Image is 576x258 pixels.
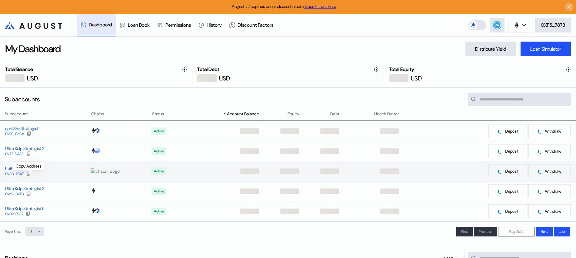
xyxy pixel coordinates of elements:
a: Check it out here [305,4,336,9]
div: Loan Book [128,22,150,28]
span: Health Factor [374,111,399,117]
button: pendingWithdraw [528,164,571,178]
img: chain logo [95,128,100,133]
img: pending [498,129,503,134]
span: Withdraw [545,149,561,154]
button: Previous [474,227,497,236]
span: Withdraw [545,169,561,174]
div: hbBTC Strategist 1 [5,166,38,171]
div: Active [154,169,164,173]
div: Distribute Yield [475,46,506,52]
span: Deposit [505,149,518,154]
button: pendingWithdraw [528,144,571,158]
span: Chains [91,111,104,117]
button: pendingWithdraw [528,184,571,199]
span: Page 1 of 2 [509,229,523,234]
button: pendingWithdraw [528,124,571,138]
span: Last [559,229,565,234]
span: Withdraw [545,129,561,134]
h2: Total Balance [5,66,33,73]
button: Next [536,227,553,236]
img: chain logo [91,148,96,153]
a: Permissions [153,14,195,36]
button: pendingDeposit [488,184,528,199]
span: Subaccount [5,111,28,117]
button: pendingWithdraw [528,204,571,219]
span: Next [541,229,548,234]
button: chain logo [508,18,531,32]
button: pendingDeposit [488,164,528,178]
div: Subaccounts [5,95,40,103]
img: pending [498,209,503,214]
div: Active [154,129,164,133]
img: chain logo [91,208,96,213]
span: Withdraw [545,189,561,194]
span: Deposit [505,209,518,214]
a: Dashboard [77,14,116,36]
div: Active [154,149,164,153]
span: Account Balance [227,111,259,117]
div: Ultra Kelp Strategist 3 [5,186,45,191]
div: Page Size: [5,229,21,234]
button: 0XF5...7873 [535,18,571,32]
img: pending [498,169,503,174]
img: pending [538,189,543,194]
div: Loan Simulator [530,46,561,52]
div: 0xbC...36E3 [5,192,24,196]
a: History [195,14,225,36]
div: Active [154,189,164,193]
img: pending [538,149,543,154]
span: Equity [288,111,299,117]
span: Deposit [505,189,518,194]
div: Discount Factors [238,22,273,28]
span: First [461,229,468,234]
div: 0XF5...7873 [541,22,565,28]
span: Deposit [505,169,518,174]
img: chain logo [95,208,100,213]
h2: Total Equity [389,66,414,73]
div: 0x72...D483 [5,152,24,156]
img: chain logo [91,188,96,193]
div: USD [219,74,230,82]
img: pending [538,209,543,214]
a: Loan Book [116,14,153,36]
a: Discount Factors [225,14,277,36]
img: chain logo [91,128,96,133]
img: chain logo [95,148,100,153]
button: First [456,227,473,236]
div: Ultra Kelp Strategist 5 [5,206,45,211]
div: Active [154,209,164,213]
img: pending [498,189,503,194]
button: pendingDeposit [488,204,528,219]
button: Loan Simulator [521,42,571,56]
button: Distribute Yield [465,42,516,56]
button: pendingDeposit [488,124,528,138]
img: chain logo [513,22,520,29]
img: pending [538,169,543,174]
div: upEDGE Strategist 1 [5,126,41,131]
div: 0x30...2B4E [5,172,24,176]
img: chain logo [91,168,120,174]
div: Dashboard [89,22,112,28]
span: Deposit [505,129,518,134]
div: Copy Address [13,161,44,171]
span: Status [152,111,164,117]
span: August v2 app has been released in beta. [232,4,336,9]
span: Previous [479,229,492,234]
span: Withdraw [545,209,561,214]
span: Debt [330,111,339,117]
div: 0xE9...CcCA [5,132,24,136]
div: Permissions [165,22,191,28]
div: USD [411,74,422,82]
div: My Dashboard [5,42,60,55]
div: USD [27,74,38,82]
div: Ultra Kelp Strategist 2 [5,146,44,151]
div: 0x02...FB82 [5,212,23,216]
button: pendingDeposit [488,144,528,158]
button: Last [554,227,570,236]
img: pending [538,129,543,134]
h2: Total Debt [197,66,219,73]
img: pending [498,149,503,154]
div: History [207,22,222,28]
